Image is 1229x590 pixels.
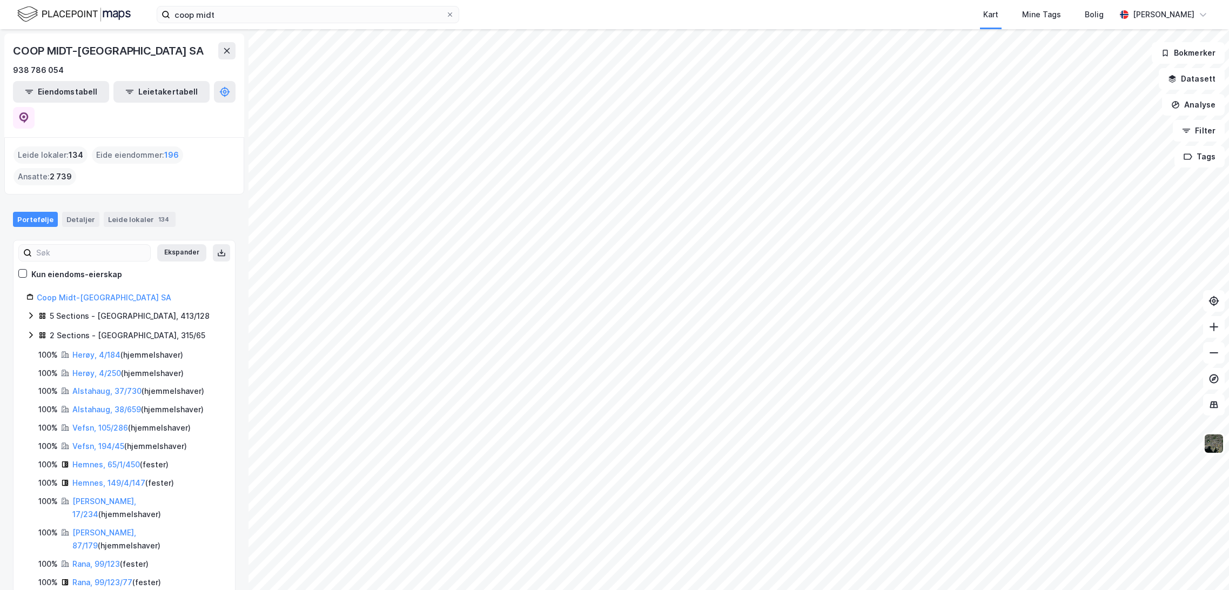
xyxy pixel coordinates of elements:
div: ( hjemmelshaver ) [72,367,184,380]
img: logo.f888ab2527a4732fd821a326f86c7f29.svg [17,5,131,24]
button: Tags [1174,146,1225,167]
div: ( fester ) [72,477,174,490]
div: ( hjemmelshaver ) [72,403,204,416]
div: ( hjemmelshaver ) [72,495,222,521]
div: ( fester ) [72,558,149,571]
div: 100% [38,558,58,571]
div: ( fester ) [72,458,169,471]
a: Hemnes, 65/1/450 [72,460,140,469]
div: 100% [38,385,58,398]
a: [PERSON_NAME], 17/234 [72,497,136,519]
a: [PERSON_NAME], 87/179 [72,528,136,550]
div: ( hjemmelshaver ) [72,421,191,434]
div: Portefølje [13,212,58,227]
button: Bokmerker [1152,42,1225,64]
div: Kart [983,8,998,21]
input: Søk [32,245,150,261]
div: 100% [38,348,58,361]
div: Detaljer [62,212,99,227]
iframe: Chat Widget [1175,538,1229,590]
div: 5 Sections - [GEOGRAPHIC_DATA], 413/128 [50,310,210,323]
div: 100% [38,526,58,539]
div: Bolig [1085,8,1104,21]
button: Analyse [1162,94,1225,116]
span: 196 [164,149,179,162]
a: Vefsn, 105/286 [72,423,128,432]
div: Leide lokaler [104,212,176,227]
button: Ekspander [157,244,206,262]
button: Leietakertabell [113,81,210,103]
a: Rana, 99/123 [72,559,120,568]
div: 100% [38,440,58,453]
div: Eide eiendommer : [92,146,183,164]
div: ( fester ) [72,576,161,589]
div: 134 [156,214,171,225]
div: 100% [38,576,58,589]
div: 100% [38,458,58,471]
a: Alstahaug, 37/730 [72,386,142,395]
img: 9k= [1204,433,1224,454]
div: 100% [38,403,58,416]
div: COOP MIDT-[GEOGRAPHIC_DATA] SA [13,42,206,59]
div: Leide lokaler : [14,146,88,164]
button: Filter [1173,120,1225,142]
button: Eiendomstabell [13,81,109,103]
div: 100% [38,421,58,434]
div: 100% [38,495,58,508]
div: ( hjemmelshaver ) [72,440,187,453]
div: [PERSON_NAME] [1133,8,1194,21]
div: 100% [38,477,58,490]
input: Søk på adresse, matrikkel, gårdeiere, leietakere eller personer [170,6,446,23]
a: Coop Midt-[GEOGRAPHIC_DATA] SA [37,293,171,302]
div: ( hjemmelshaver ) [72,526,222,552]
a: Rana, 99/123/77 [72,578,132,587]
div: Mine Tags [1022,8,1061,21]
a: Alstahaug, 38/659 [72,405,141,414]
div: ( hjemmelshaver ) [72,385,204,398]
button: Datasett [1159,68,1225,90]
div: Kun eiendoms-eierskap [31,268,122,281]
a: Herøy, 4/250 [72,368,121,378]
div: 100% [38,367,58,380]
div: Ansatte : [14,168,76,185]
div: Kontrollprogram for chat [1175,538,1229,590]
div: 2 Sections - [GEOGRAPHIC_DATA], 315/65 [50,329,205,342]
div: 938 786 054 [13,64,64,77]
a: Herøy, 4/184 [72,350,120,359]
a: Hemnes, 149/4/147 [72,478,145,487]
span: 134 [69,149,83,162]
div: ( hjemmelshaver ) [72,348,183,361]
span: 2 739 [50,170,72,183]
a: Vefsn, 194/45 [72,441,124,451]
